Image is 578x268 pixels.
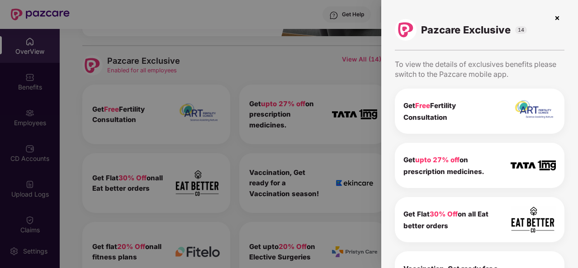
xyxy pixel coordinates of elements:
[415,101,430,110] span: Free
[403,101,456,122] b: Get Fertility Consultation
[415,155,460,164] span: upto 27% off
[403,210,488,230] b: Get Flat on all Eat better orders
[511,206,556,233] img: icon
[511,99,556,123] img: icon
[511,160,556,171] img: icon
[403,155,484,176] b: Get on prescription medicines.
[430,210,458,218] span: 30% Off
[395,60,556,79] span: To view the details of exclusives benefits please switch to the Pazcare mobile app.
[550,11,564,25] img: svg+xml;base64,PHN2ZyBpZD0iQ3Jvc3MtMzJ4MzIiIHhtbG5zPSJodHRwOi8vd3d3LnczLm9yZy8yMDAwL3N2ZyIgd2lkdG...
[398,22,413,38] img: logo
[421,24,511,36] span: Pazcare Exclusive
[515,26,527,34] span: 14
